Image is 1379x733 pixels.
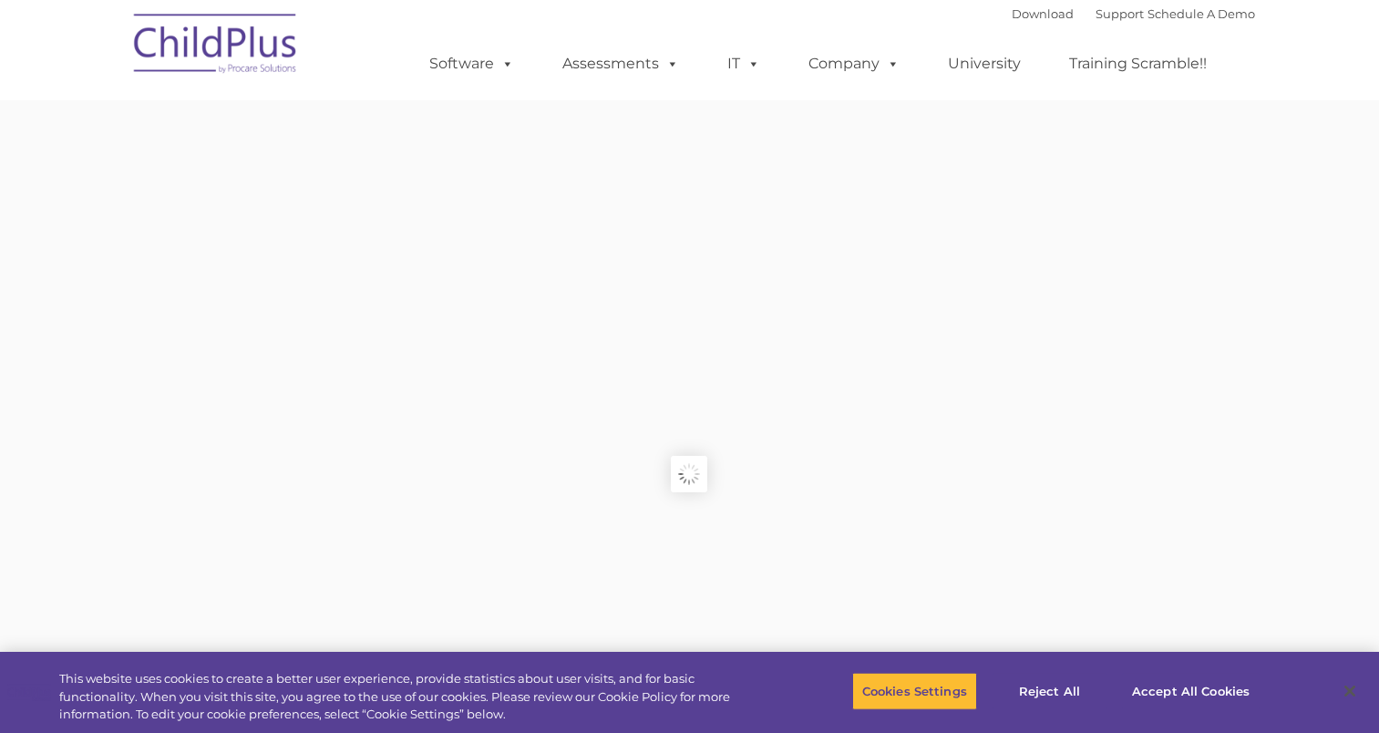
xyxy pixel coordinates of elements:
button: Reject All [993,672,1106,710]
font: | [1012,6,1255,21]
a: University [930,46,1039,82]
div: This website uses cookies to create a better user experience, provide statistics about user visit... [59,670,758,724]
a: Software [411,46,532,82]
a: IT [709,46,778,82]
img: ChildPlus by Procare Solutions [125,1,307,92]
button: Cookies Settings [852,672,977,710]
a: Schedule A Demo [1147,6,1255,21]
a: Training Scramble!! [1051,46,1225,82]
a: Assessments [544,46,697,82]
button: Close [1330,671,1370,711]
a: Support [1096,6,1144,21]
button: Accept All Cookies [1122,672,1260,710]
a: Download [1012,6,1074,21]
a: Company [790,46,918,82]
